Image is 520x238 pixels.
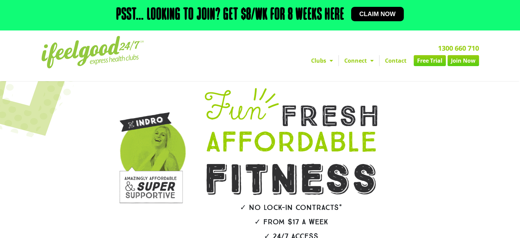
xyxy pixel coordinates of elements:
a: 1300 660 710 [438,43,479,53]
h2: Psst… Looking to join? Get $8/wk for 8 weeks here [116,7,344,23]
a: Join Now [448,55,479,66]
a: Contact [379,55,412,66]
h2: ✓ No lock-in contracts* [186,204,397,211]
a: Free Trial [414,55,446,66]
a: Connect [339,55,379,66]
a: Claim now [351,7,404,21]
span: Claim now [359,11,396,17]
a: Clubs [306,55,338,66]
h2: ✓ From $17 a week [186,218,397,226]
nav: Menu [197,55,479,66]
